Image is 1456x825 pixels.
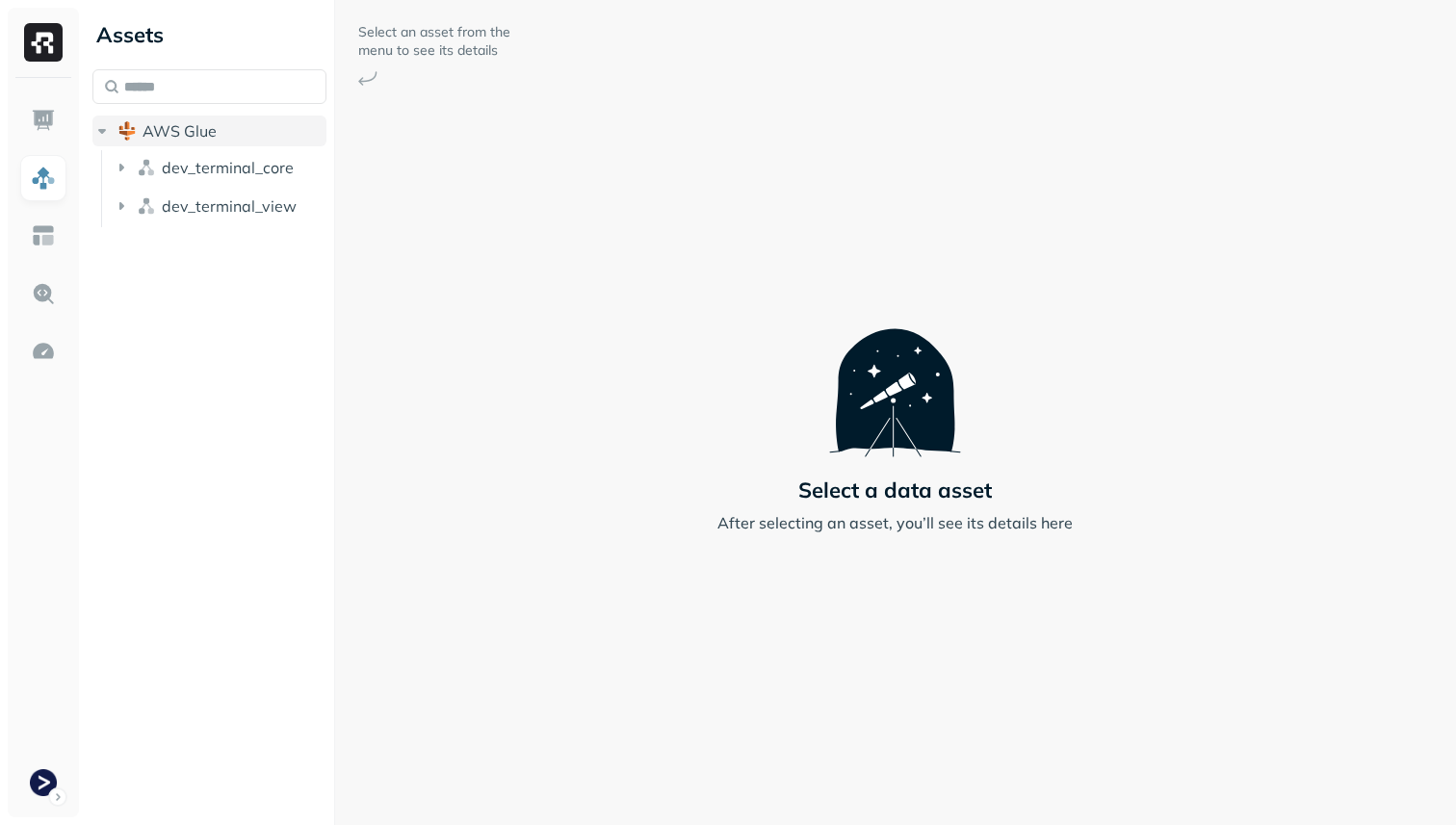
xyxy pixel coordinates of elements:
[358,23,512,60] p: Select an asset from the menu to see its details
[829,291,961,456] img: Telescope
[137,158,156,177] img: namespace
[798,477,992,503] p: Select a data asset
[137,196,156,216] img: namespace
[112,152,327,183] button: dev_terminal_core
[717,511,1073,534] p: After selecting an asset, you’ll see its details here
[162,196,297,216] span: dev_terminal_view
[31,223,56,248] img: Asset Explorer
[92,116,326,146] button: AWS Glue
[117,121,137,141] img: root
[112,191,327,221] button: dev_terminal_view
[31,108,56,133] img: Dashboard
[92,19,326,50] div: Assets
[31,166,56,191] img: Assets
[162,158,294,177] span: dev_terminal_core
[143,121,217,141] span: AWS Glue
[30,769,57,796] img: Terminal Dev
[31,339,56,364] img: Optimization
[358,71,377,86] img: Arrow
[24,23,63,62] img: Ryft
[31,281,56,306] img: Query Explorer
